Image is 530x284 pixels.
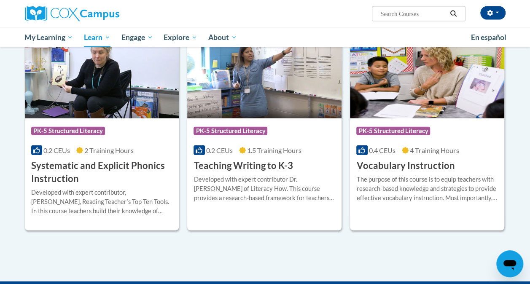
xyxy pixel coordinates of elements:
a: My Learning [19,28,79,47]
a: En español [465,29,512,46]
button: Search [447,9,460,19]
a: About [203,28,242,47]
span: PK-5 Structured Literacy [194,127,267,135]
h3: Systematic and Explicit Phonics Instruction [31,159,173,185]
span: 0.4 CEUs [369,146,395,154]
a: Course LogoPK-5 Structured Literacy0.2 CEUs1.5 Training Hours Teaching Writing to K-3Developed wi... [187,32,342,230]
img: Course Logo [187,32,342,118]
img: Cox Campus [25,6,119,21]
div: The purpose of this course is to equip teachers with research-based knowledge and strategies to p... [356,175,498,203]
span: Engage [121,32,153,43]
div: Developed with expert contributor Dr. [PERSON_NAME] of Literacy How. This course provides a resea... [194,175,335,203]
iframe: Button to launch messaging window [496,250,523,277]
span: My Learning [24,32,73,43]
h3: Vocabulary Instruction [356,159,455,172]
div: Developed with expert contributor, [PERSON_NAME], Reading Teacherʹs Top Ten Tools. In this course... [31,188,173,216]
img: Course Logo [25,32,179,118]
h3: Teaching Writing to K-3 [194,159,293,172]
span: 2 Training Hours [84,146,134,154]
span: Explore [164,32,197,43]
span: Learn [84,32,110,43]
span: PK-5 Structured Literacy [31,127,105,135]
a: Course LogoPK-5 Structured Literacy0.4 CEUs4 Training Hours Vocabulary InstructionThe purpose of ... [350,32,504,230]
span: 0.2 CEUs [206,146,233,154]
a: Learn [78,28,116,47]
input: Search Courses [379,9,447,19]
span: 4 Training Hours [410,146,459,154]
span: En español [471,33,506,42]
div: Main menu [19,28,512,47]
a: Cox Campus [25,6,177,21]
span: PK-5 Structured Literacy [356,127,430,135]
span: About [208,32,237,43]
span: 0.2 CEUs [43,146,70,154]
span: 1.5 Training Hours [247,146,301,154]
a: Engage [116,28,159,47]
a: Course LogoPK-5 Structured Literacy0.2 CEUs2 Training Hours Systematic and Explicit Phonics Instr... [25,32,179,230]
img: Course Logo [350,32,504,118]
a: Explore [158,28,203,47]
button: Account Settings [480,6,506,20]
